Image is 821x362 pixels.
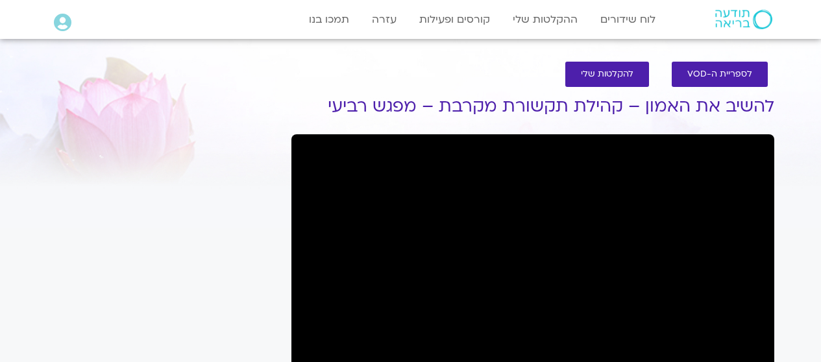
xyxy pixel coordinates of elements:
[565,62,649,87] a: להקלטות שלי
[581,69,633,79] span: להקלטות שלי
[687,69,752,79] span: לספריית ה-VOD
[594,7,662,32] a: לוח שידורים
[672,62,768,87] a: לספריית ה-VOD
[715,10,772,29] img: תודעה בריאה
[291,97,774,116] h1: להשיב את האמון – קהילת תקשורת מקרבת – מפגש רביעי
[365,7,403,32] a: עזרה
[413,7,496,32] a: קורסים ופעילות
[506,7,584,32] a: ההקלטות שלי
[302,7,356,32] a: תמכו בנו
